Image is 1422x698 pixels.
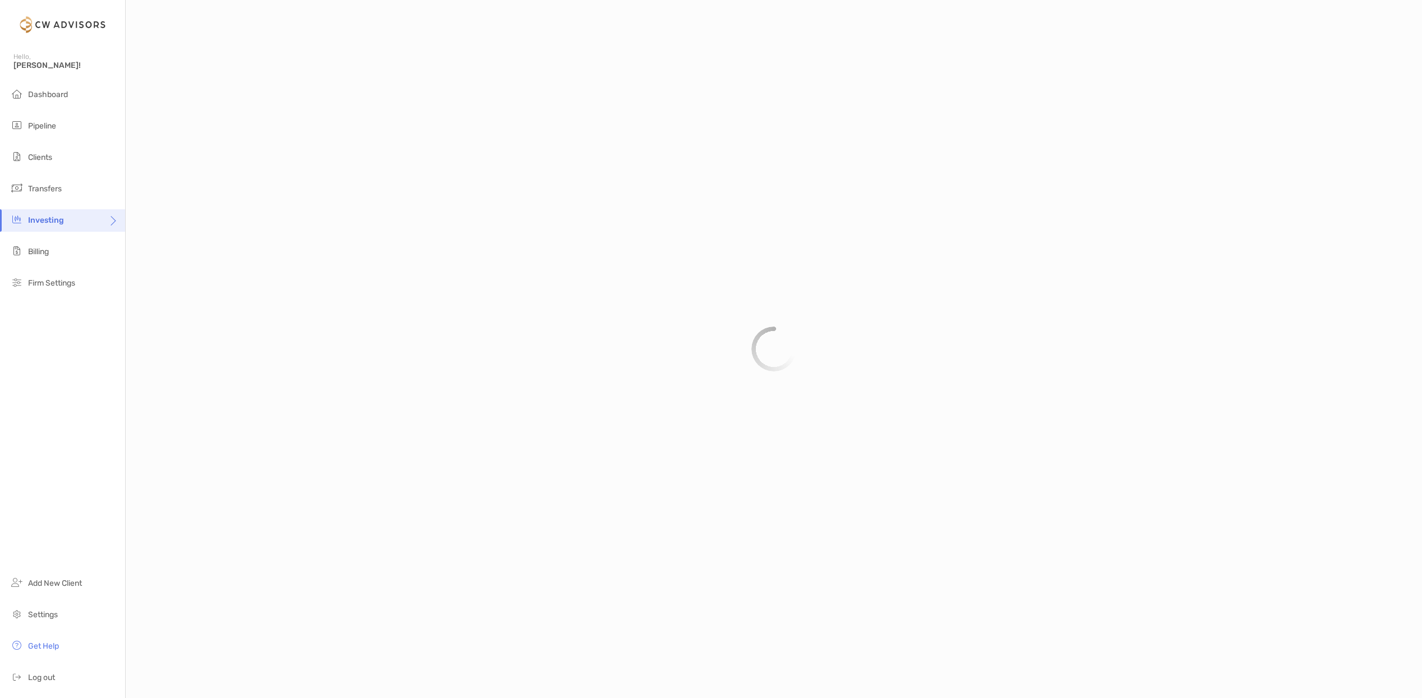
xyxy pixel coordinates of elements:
span: [PERSON_NAME]! [13,61,118,70]
img: pipeline icon [10,118,24,132]
span: Investing [28,215,64,225]
span: Dashboard [28,90,68,99]
img: logout icon [10,670,24,683]
span: Pipeline [28,121,56,131]
img: clients icon [10,150,24,163]
span: Settings [28,610,58,619]
span: Add New Client [28,578,82,588]
img: add_new_client icon [10,576,24,589]
span: Transfers [28,184,62,194]
img: billing icon [10,244,24,258]
img: firm-settings icon [10,275,24,289]
img: investing icon [10,213,24,226]
span: Get Help [28,641,59,651]
img: get-help icon [10,639,24,652]
img: settings icon [10,607,24,621]
span: Log out [28,673,55,682]
img: dashboard icon [10,87,24,100]
span: Billing [28,247,49,256]
span: Firm Settings [28,278,75,288]
img: Zoe Logo [13,4,112,45]
span: Clients [28,153,52,162]
img: transfers icon [10,181,24,195]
